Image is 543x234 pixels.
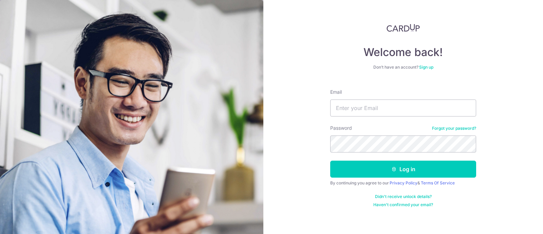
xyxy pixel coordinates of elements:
[330,161,476,178] button: Log in
[387,24,420,32] img: CardUp Logo
[375,194,432,199] a: Didn't receive unlock details?
[432,126,476,131] a: Forgot your password?
[373,202,433,208] a: Haven't confirmed your email?
[330,65,476,70] div: Don’t have an account?
[330,100,476,116] input: Enter your Email
[330,46,476,59] h4: Welcome back!
[419,65,433,70] a: Sign up
[330,89,342,95] label: Email
[421,180,455,185] a: Terms Of Service
[330,125,352,131] label: Password
[390,180,417,185] a: Privacy Policy
[330,180,476,186] div: By continuing you agree to our &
